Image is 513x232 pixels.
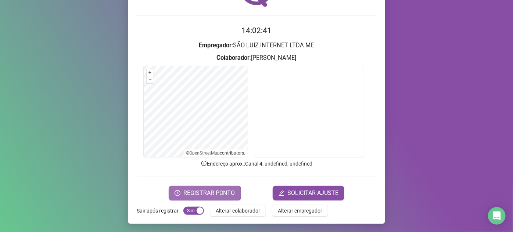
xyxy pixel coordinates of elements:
button: – [147,76,154,83]
label: Sair após registrar [137,205,183,217]
span: clock-circle [175,190,180,196]
li: © contributors. [186,151,245,156]
h3: : SÃO LUIZ INTERNET LTDA ME [137,41,376,50]
button: + [147,69,154,76]
button: Alterar empregador [272,205,328,217]
span: info-circle [201,160,207,167]
span: Alterar colaborador [216,207,260,215]
strong: Colaborador [217,54,250,61]
a: OpenStreetMap [190,151,220,156]
span: SOLICITAR AJUSTE [287,189,338,197]
button: REGISTRAR PONTO [169,186,241,200]
span: edit [279,190,284,196]
div: Open Intercom Messenger [488,207,506,225]
h3: : [PERSON_NAME] [137,53,376,63]
time: 14:02:41 [241,26,272,35]
span: Alterar empregador [278,207,322,215]
strong: Empregador [199,42,232,49]
button: Alterar colaborador [210,205,266,217]
button: editSOLICITAR AJUSTE [273,186,344,200]
span: REGISTRAR PONTO [183,189,235,197]
p: Endereço aprox. : Canal 4, undefined, undefined [137,160,376,168]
